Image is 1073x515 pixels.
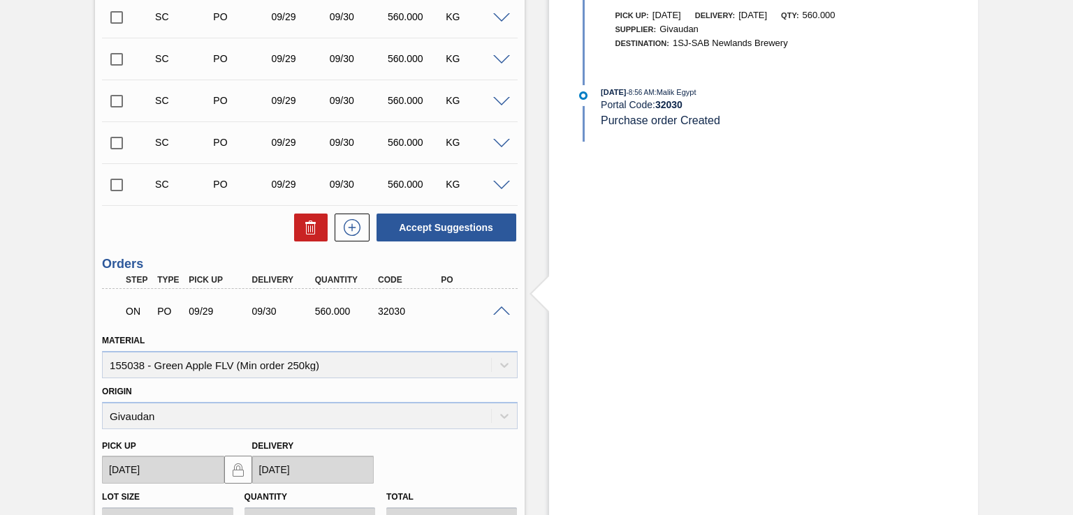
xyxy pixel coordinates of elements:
label: Origin [102,387,132,396]
div: Pick up [185,275,254,285]
span: Givaudan [659,24,699,34]
div: Delete Suggestions [287,214,328,241]
button: locked [224,456,252,484]
span: Qty: [781,11,798,20]
label: Lot size [102,492,140,502]
div: 09/29/2025 [268,137,332,148]
div: 09/29/2025 [185,306,254,317]
p: ON [126,306,150,317]
span: 1SJ-SAB Newlands Brewery [673,38,788,48]
div: Accept Suggestions [370,212,518,243]
span: Purchase order Created [601,114,720,126]
div: Suggestion Created [152,11,215,22]
div: 560.000 [384,11,448,22]
span: Pick up: [615,11,649,20]
button: Accept Suggestions [377,214,516,241]
div: 560.000 [384,95,448,106]
div: 560.000 [384,137,448,148]
img: locked [230,461,247,478]
div: Step [122,275,154,285]
span: Supplier: [615,25,657,33]
div: Delivery [249,275,318,285]
div: 09/30/2025 [326,137,390,148]
div: Suggestion Created [152,137,215,148]
img: atual [579,91,587,100]
div: Negotiating Order [122,296,154,327]
div: 09/30/2025 [326,53,390,64]
div: Purchase order [210,137,273,148]
div: New suggestion [328,214,370,241]
div: KG [442,53,506,64]
span: : Malik Egypt [655,88,696,96]
div: Suggestion Created [152,179,215,190]
div: 560.000 [384,53,448,64]
div: Quantity [312,275,381,285]
div: 09/30/2025 [326,179,390,190]
div: Suggestion Created [152,53,215,64]
div: Suggestion Created [152,95,215,106]
div: 09/29/2025 [268,53,332,64]
strong: 32030 [655,99,683,110]
div: KG [442,95,506,106]
div: 09/29/2025 [268,95,332,106]
label: Material [102,336,145,345]
div: Purchase order [210,53,273,64]
input: mm/dd/yyyy [102,456,224,484]
div: Type [154,275,185,285]
div: Code [374,275,444,285]
span: [DATE] [652,10,681,20]
span: 560.000 [803,10,835,20]
input: mm/dd/yyyy [252,456,374,484]
span: Destination: [615,39,669,47]
div: Portal Code: [601,99,933,110]
div: 560.000 [384,179,448,190]
div: 09/30/2025 [326,11,390,22]
span: - 8:56 AM [627,89,655,96]
label: Total [386,492,414,502]
div: 32030 [374,306,444,317]
div: 09/29/2025 [268,11,332,22]
span: [DATE] [738,10,767,20]
label: Quantity [244,492,287,502]
div: Purchase order [210,11,273,22]
h3: Orders [102,257,517,271]
div: 09/30/2025 [249,306,318,317]
span: Delivery: [695,11,735,20]
div: 09/29/2025 [268,179,332,190]
div: Purchase order [154,306,185,317]
label: Pick up [102,441,136,451]
div: 560.000 [312,306,381,317]
label: Delivery [252,441,294,451]
div: KG [442,179,506,190]
div: KG [442,11,506,22]
div: Purchase order [210,179,273,190]
div: KG [442,137,506,148]
span: [DATE] [601,88,626,96]
div: PO [437,275,506,285]
div: Purchase order [210,95,273,106]
div: 09/30/2025 [326,95,390,106]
